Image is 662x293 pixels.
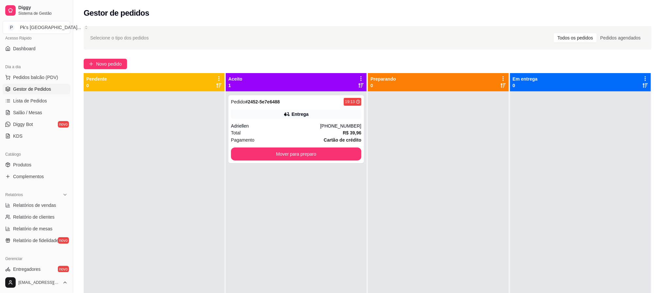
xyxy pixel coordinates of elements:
span: Relatórios de vendas [13,202,56,208]
a: Complementos [3,171,70,182]
span: Total [231,129,241,136]
span: Relatório de fidelidade [13,237,58,244]
div: 19:13 [345,99,355,104]
a: Relatório de clientes [3,212,70,222]
span: Relatório de mesas [13,225,53,232]
strong: # 2452-5e7e6488 [245,99,280,104]
div: [PHONE_NUMBER] [320,123,361,129]
a: KDS [3,131,70,141]
span: Gestor de Pedidos [13,86,51,92]
a: DiggySistema de Gestão [3,3,70,18]
div: Catálogo [3,149,70,160]
span: Complementos [13,173,44,180]
p: 0 [86,82,107,89]
a: Lista de Pedidos [3,96,70,106]
span: Selecione o tipo dos pedidos [90,34,149,41]
div: Entrega [291,111,308,117]
div: Dia a dia [3,62,70,72]
span: Novo pedido [96,60,122,68]
span: Pagamento [231,136,255,144]
button: [EMAIL_ADDRESS][DOMAIN_NAME] [3,275,70,290]
a: Relatórios de vendas [3,200,70,210]
div: Todos os pedidos [554,33,597,42]
h2: Gestor de pedidos [84,8,149,18]
p: 0 [513,82,538,89]
span: Entregadores [13,266,41,272]
span: Dashboard [13,45,36,52]
span: Diggy [18,5,68,11]
strong: R$ 39,96 [343,130,361,135]
span: Sistema de Gestão [18,11,68,16]
div: Acesso Rápido [3,33,70,43]
span: Relatório de clientes [13,214,55,220]
button: Mover para preparo [231,147,361,161]
button: Novo pedido [84,59,127,69]
span: KDS [13,133,23,139]
div: Pedidos agendados [597,33,644,42]
span: Diggy Bot [13,121,33,128]
span: plus [89,62,93,66]
a: Gestor de Pedidos [3,84,70,94]
div: Pk's [GEOGRAPHIC_DATA] ... [20,24,81,31]
span: Salão / Mesas [13,109,42,116]
a: Produtos [3,160,70,170]
a: Entregadoresnovo [3,264,70,274]
span: Produtos [13,162,31,168]
span: Pedido [231,99,245,104]
p: 0 [371,82,396,89]
a: Relatório de mesas [3,224,70,234]
p: Preparando [371,76,396,82]
div: Adriellen [231,123,320,129]
button: Select a team [3,21,70,34]
strong: Cartão de crédito [324,137,361,143]
span: Lista de Pedidos [13,98,47,104]
a: Salão / Mesas [3,107,70,118]
a: Relatório de fidelidadenovo [3,235,70,246]
span: P [8,24,15,31]
span: Relatórios [5,192,23,197]
p: Aceito [228,76,242,82]
span: [EMAIL_ADDRESS][DOMAIN_NAME] [18,280,60,285]
p: 1 [228,82,242,89]
a: Dashboard [3,43,70,54]
button: Pedidos balcão (PDV) [3,72,70,83]
span: Pedidos balcão (PDV) [13,74,58,81]
a: Diggy Botnovo [3,119,70,130]
div: Gerenciar [3,254,70,264]
p: Pendente [86,76,107,82]
p: Em entrega [513,76,538,82]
